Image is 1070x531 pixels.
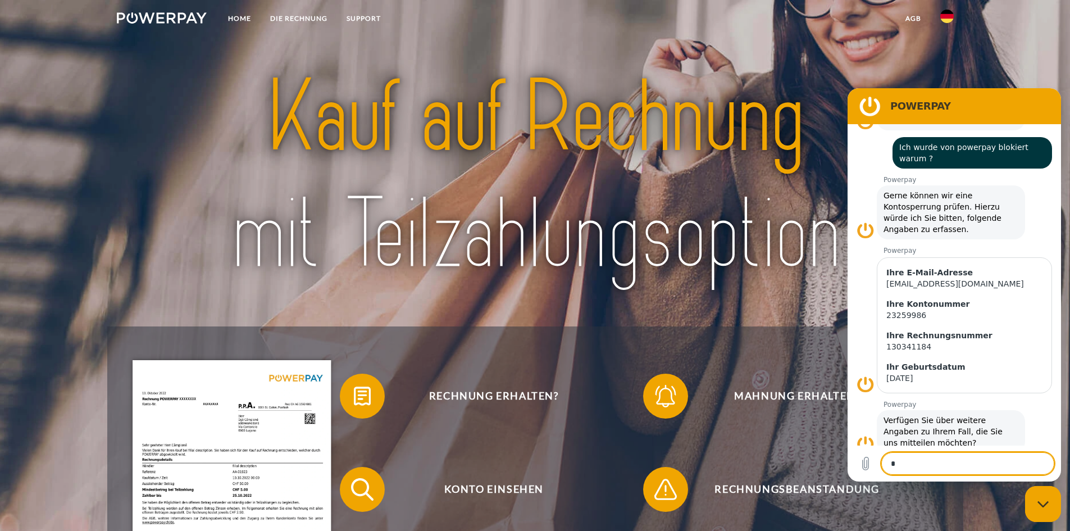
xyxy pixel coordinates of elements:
[1025,486,1061,522] iframe: Schaltfläche zum Öffnen des Messaging-Fensters; Konversation läuft
[261,8,337,29] a: DIE RECHNUNG
[940,10,954,23] img: de
[652,382,680,410] img: qb_bell.svg
[896,8,931,29] a: agb
[643,374,935,419] button: Mahnung erhalten?
[652,475,680,503] img: qb_warning.svg
[356,467,631,512] span: Konto einsehen
[158,53,912,299] img: title-powerpay_de.svg
[117,12,207,24] img: logo-powerpay-white.svg
[337,8,390,29] a: SUPPORT
[340,374,632,419] button: Rechnung erhalten?
[659,467,935,512] span: Rechnungsbeanstandung
[356,374,631,419] span: Rechnung erhalten?
[643,467,935,512] button: Rechnungsbeanstandung
[848,88,1061,482] iframe: Messaging-Fenster
[348,382,376,410] img: qb_bill.svg
[340,467,632,512] button: Konto einsehen
[348,475,376,503] img: qb_search.svg
[218,8,261,29] a: Home
[659,374,935,419] span: Mahnung erhalten?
